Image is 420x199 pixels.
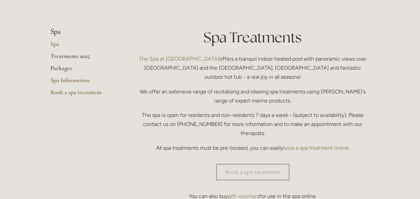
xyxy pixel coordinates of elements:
a: Treatments 2025 [50,52,114,64]
p: offers a tranquil indoor heated pool with panoramic views over [GEOGRAPHIC_DATA] and the [GEOGRAP... [136,54,370,82]
a: Book a spa treatment [216,164,289,180]
p: The spa is open for residents and non-residents 7 days a week - (subject to availability). Please... [136,111,370,138]
a: Packages [50,64,114,76]
li: Spa [50,27,114,36]
a: Book a spa treatment [50,88,114,101]
a: The Spa at [GEOGRAPHIC_DATA] [139,56,220,62]
p: All spa treatments must be pre-booked, you can easily . [136,143,370,152]
a: Spa Information [50,76,114,88]
h1: Spa Treatments [136,27,370,47]
a: book a spa treatment online [283,145,348,151]
p: We offer an extensive range of revitalising and relaxing spa treatments using [PERSON_NAME]'s ran... [136,87,370,105]
a: Spa [50,40,114,52]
